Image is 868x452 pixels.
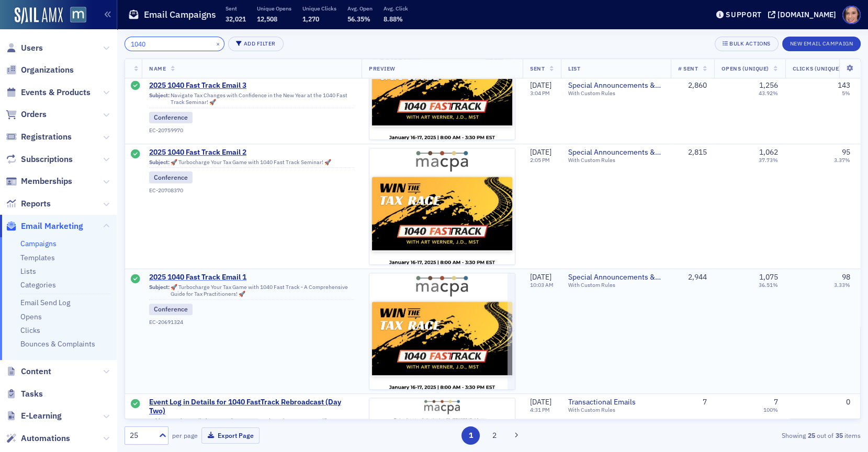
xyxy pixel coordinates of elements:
[149,159,354,168] div: 🚀 Turbocharge Your Tax Game with 1040 Fast Track Seminar! 🚀
[226,15,246,23] span: 32,021
[149,171,193,183] div: Conference
[530,90,550,97] time: 3:04 PM
[347,5,373,12] p: Avg. Open
[20,266,36,276] a: Lists
[530,80,551,90] span: [DATE]
[777,10,836,19] div: [DOMAIN_NAME]
[678,148,707,157] div: 2,815
[149,418,354,434] div: Log in Details for Day 2 of 1040 FastTrack Replay & Event Certificate Information
[131,81,140,91] div: Sent
[21,433,70,444] span: Automations
[125,37,224,51] input: Search…
[149,112,193,123] div: Conference
[149,81,354,90] a: 2025 1040 Fast Track Email 3
[213,39,223,48] button: ×
[842,148,850,157] div: 95
[201,427,260,444] button: Export Page
[763,407,778,413] div: 100%
[144,8,216,21] h1: Email Campaigns
[842,90,850,97] div: 5%
[842,273,850,282] div: 98
[678,81,707,90] div: 2,860
[759,81,778,90] div: 1,256
[834,282,850,288] div: 3.33%
[568,157,663,164] div: With Custom Rules
[228,37,284,51] button: Add Filter
[759,90,778,97] div: 43.92%
[729,41,770,47] div: Bulk Actions
[530,406,550,413] time: 4:31 PM
[6,109,47,120] a: Orders
[726,10,762,19] div: Support
[782,37,861,51] button: New Email Campaign
[21,410,62,422] span: E-Learning
[347,15,370,23] span: 56.35%
[149,284,170,297] span: Subject:
[149,92,170,106] span: Subject:
[149,418,170,431] span: Subject:
[6,366,51,377] a: Content
[759,282,778,288] div: 36.51%
[149,148,354,157] a: 2025 1040 Fast Track Email 2
[21,221,83,232] span: Email Marketing
[530,281,554,288] time: 10:03 AM
[838,81,850,90] div: 143
[568,148,663,157] span: Special Announcements & Special Event Invitations
[130,430,153,441] div: 25
[623,431,861,440] div: Showing out of items
[568,90,663,97] div: With Custom Rules
[149,319,354,326] div: EC-20691324
[768,11,840,18] button: [DOMAIN_NAME]
[149,65,166,72] span: Name
[6,87,91,98] a: Events & Products
[759,157,778,164] div: 37.73%
[6,433,70,444] a: Automations
[20,298,70,307] a: Email Send Log
[20,312,42,321] a: Opens
[715,37,778,51] button: Bulk Actions
[486,426,504,445] button: 2
[21,131,72,143] span: Registrations
[793,65,841,72] span: Clicks (Unique)
[568,273,663,282] a: Special Announcements & Special Event Invitations
[568,398,663,407] a: Transactional Emails
[782,38,861,48] a: New Email Campaign
[568,81,663,90] a: Special Announcements & Special Event Invitations
[21,87,91,98] span: Events & Products
[530,156,550,164] time: 2:05 PM
[6,64,74,76] a: Organizations
[369,65,396,72] span: Preview
[530,397,551,407] span: [DATE]
[149,187,354,194] div: EC-20708370
[21,42,43,54] span: Users
[172,431,198,440] label: per page
[21,109,47,120] span: Orders
[21,388,43,400] span: Tasks
[131,149,140,160] div: Sent
[530,272,551,282] span: [DATE]
[20,339,95,349] a: Bounces & Complaints
[15,7,63,24] img: SailAMX
[70,7,86,23] img: SailAMX
[530,147,551,157] span: [DATE]
[834,157,850,164] div: 3.37%
[530,65,545,72] span: Sent
[568,407,663,413] div: With Custom Rules
[21,176,72,187] span: Memberships
[6,198,51,210] a: Reports
[774,398,778,407] div: 7
[6,154,73,165] a: Subscriptions
[131,274,140,285] div: Sent
[384,5,408,12] p: Avg. Click
[833,431,844,440] strong: 35
[6,388,43,400] a: Tasks
[20,239,57,248] a: Campaigns
[131,399,140,410] div: Sent
[20,253,55,262] a: Templates
[6,410,62,422] a: E-Learning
